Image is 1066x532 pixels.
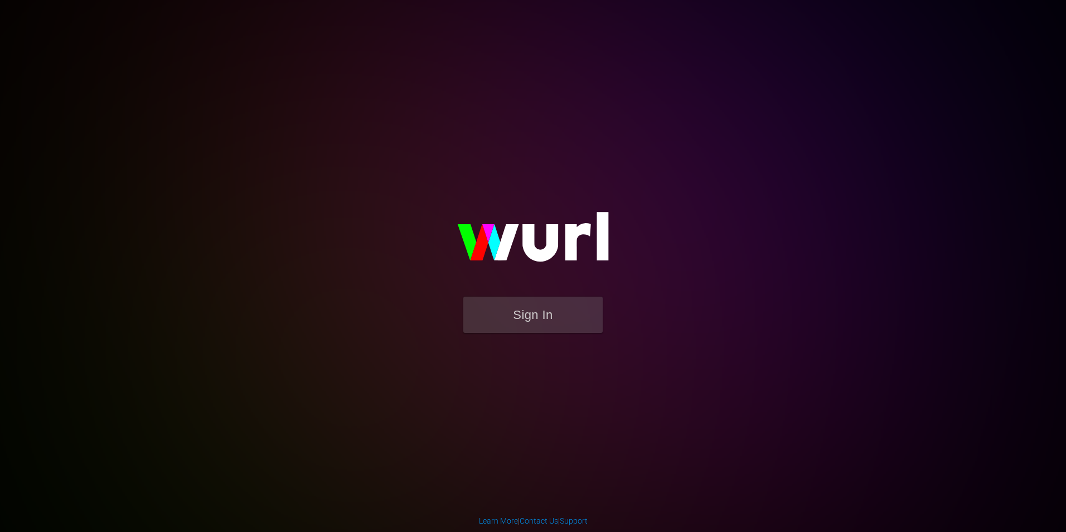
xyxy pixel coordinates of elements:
div: | | [479,515,588,526]
img: wurl-logo-on-black-223613ac3d8ba8fe6dc639794a292ebdb59501304c7dfd60c99c58986ef67473.svg [421,188,645,296]
button: Sign In [463,297,603,333]
a: Learn More [479,516,518,525]
a: Contact Us [520,516,558,525]
a: Support [560,516,588,525]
